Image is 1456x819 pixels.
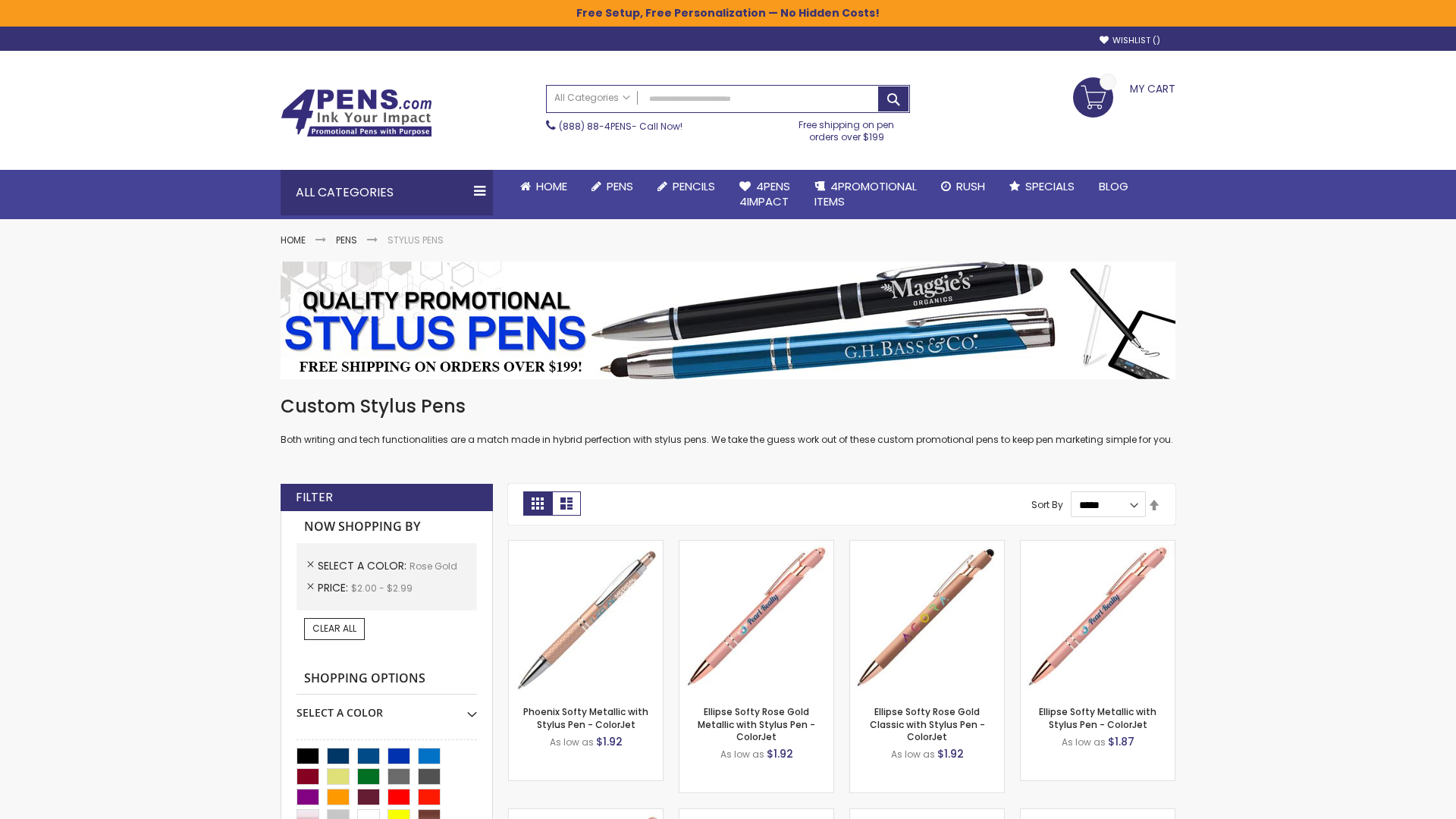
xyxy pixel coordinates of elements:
[739,178,790,209] span: 4Pens 4impact
[297,511,477,543] strong: Now Shopping by
[559,120,632,133] a: (888) 88-4PENS
[850,540,1004,553] a: Ellipse Softy Rose Gold Classic with Stylus Pen - ColorJet-Rose Gold
[596,734,623,749] span: $1.92
[698,705,815,742] a: Ellipse Softy Rose Gold Metallic with Stylus Pen - ColorJet
[318,558,409,573] span: Select A Color
[1087,170,1141,203] a: Blog
[1031,498,1063,511] label: Sort By
[1100,35,1160,46] a: Wishlist
[1039,705,1156,730] a: Ellipse Softy Metallic with Stylus Pen - ColorJet
[1099,178,1128,194] span: Blog
[296,489,333,506] strong: Filter
[554,92,630,104] span: All Categories
[891,748,935,761] span: As low as
[870,705,985,742] a: Ellipse Softy Rose Gold Classic with Stylus Pen - ColorJet
[336,234,357,246] a: Pens
[409,560,457,573] span: Rose Gold
[388,234,444,246] strong: Stylus Pens
[679,541,833,695] img: Ellipse Softy Rose Gold Metallic with Stylus Pen - ColorJet-Rose Gold
[956,178,985,194] span: Rush
[720,748,764,761] span: As low as
[281,170,493,215] div: All Categories
[509,541,663,695] img: Phoenix Softy Metallic with Stylus Pen - ColorJet-Rose gold
[523,491,552,516] strong: Grid
[1021,540,1175,553] a: Ellipse Softy Metallic with Stylus Pen - ColorJet-Rose Gold
[850,541,1004,695] img: Ellipse Softy Rose Gold Classic with Stylus Pen - ColorJet-Rose Gold
[937,746,964,761] span: $1.92
[508,170,579,203] a: Home
[767,746,793,761] span: $1.92
[536,178,567,194] span: Home
[783,113,911,143] div: Free shipping on pen orders over $199
[802,170,929,219] a: 4PROMOTIONALITEMS
[281,234,306,246] a: Home
[304,618,365,639] a: Clear All
[645,170,727,203] a: Pencils
[509,540,663,553] a: Phoenix Softy Metallic with Stylus Pen - ColorJet-Rose gold
[929,170,997,203] a: Rush
[559,120,682,133] span: - Call Now!
[281,394,1175,419] h1: Custom Stylus Pens
[607,178,633,194] span: Pens
[281,89,432,137] img: 4Pens Custom Pens and Promotional Products
[727,170,802,219] a: 4Pens4impact
[318,580,351,595] span: Price
[679,540,833,553] a: Ellipse Softy Rose Gold Metallic with Stylus Pen - ColorJet-Rose Gold
[579,170,645,203] a: Pens
[1108,734,1134,749] span: $1.87
[297,663,477,695] strong: Shopping Options
[673,178,715,194] span: Pencils
[550,736,594,748] span: As low as
[997,170,1087,203] a: Specials
[1025,178,1075,194] span: Specials
[281,262,1175,379] img: Stylus Pens
[1021,541,1175,695] img: Ellipse Softy Metallic with Stylus Pen - ColorJet-Rose Gold
[547,86,638,111] a: All Categories
[312,622,356,635] span: Clear All
[297,695,477,720] div: Select A Color
[281,394,1175,447] div: Both writing and tech functionalities are a match made in hybrid perfection with stylus pens. We ...
[814,178,917,209] span: 4PROMOTIONAL ITEMS
[1062,736,1106,748] span: As low as
[523,705,648,730] a: Phoenix Softy Metallic with Stylus Pen - ColorJet
[351,582,413,595] span: $2.00 - $2.99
